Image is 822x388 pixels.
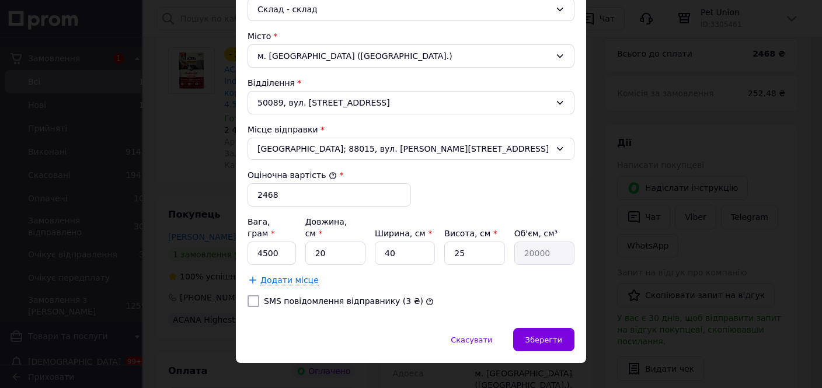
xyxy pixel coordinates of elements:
[248,77,574,89] div: Відділення
[375,229,432,238] label: Ширина, см
[305,217,347,238] label: Довжина, см
[248,170,337,180] label: Оціночна вартість
[451,335,492,344] span: Скасувати
[248,91,574,114] div: 50089, вул. [STREET_ADDRESS]
[525,335,562,344] span: Зберегти
[248,124,574,135] div: Місце відправки
[248,30,574,42] div: Місто
[444,229,497,238] label: Висота, см
[260,275,319,285] span: Додати місце
[264,296,423,306] label: SMS повідомлення відправнику (3 ₴)
[248,44,574,68] div: м. [GEOGRAPHIC_DATA] ([GEOGRAPHIC_DATA].)
[257,3,551,16] div: Склад - склад
[257,143,551,155] span: [GEOGRAPHIC_DATA]; 88015, вул. [PERSON_NAME][STREET_ADDRESS]
[248,217,275,238] label: Вага, грам
[514,228,574,239] div: Об'єм, см³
